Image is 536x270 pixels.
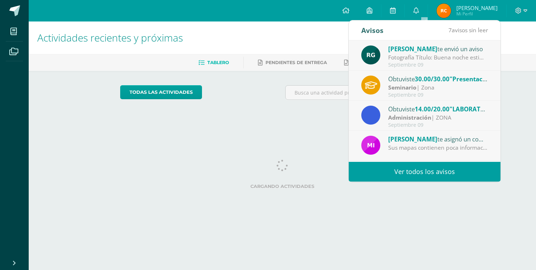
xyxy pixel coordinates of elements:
[388,135,437,143] span: [PERSON_NAME]
[388,83,488,92] div: | Zona
[448,26,488,34] span: avisos sin leer
[388,114,431,121] strong: Administración
[37,31,183,44] span: Actividades recientes y próximas
[388,114,488,122] div: | ZONA
[450,75,510,83] span: "Presentación final"
[415,105,450,113] span: 14.00/20.00
[344,57,384,68] a: Entregadas
[415,75,450,83] span: 30.00/30.00
[207,60,229,65] span: Tablero
[388,122,488,128] div: Septiembre 09
[388,92,488,98] div: Septiembre 09
[258,57,327,68] a: Pendientes de entrega
[361,45,380,64] img: 24ef3269677dd7dd963c57b86ff4a022.png
[388,144,488,152] div: Sus mapas contienen poca información. El ultimo sqa esta incompleto
[361,136,380,155] img: e71b507b6b1ebf6fbe7886fc31de659d.png
[265,60,327,65] span: Pendientes de entrega
[198,57,229,68] a: Tablero
[456,4,498,11] span: [PERSON_NAME]
[388,44,488,53] div: te envió un aviso
[456,11,498,17] span: Mi Perfil
[361,20,384,40] div: Avisos
[120,85,202,99] a: todas las Actividades
[448,26,452,34] span: 7
[388,53,488,62] div: Fotografía Título: Buena noche estimados estudiantes, espero que se encuentren bien. Les recuerdo...
[388,45,437,53] span: [PERSON_NAME]
[388,74,488,83] div: Obtuviste en
[286,86,445,100] input: Busca una actividad próxima aquí...
[388,83,417,91] strong: Seminario
[349,162,500,182] a: Ver todos los avisos
[437,4,451,18] img: 55195ca70ba9e5f0b60e465901e46512.png
[120,184,445,189] label: Cargando actividades
[388,62,488,68] div: Septiembre 09
[388,104,488,114] div: Obtuviste en
[388,134,488,144] div: te asignó un comentario en 'T1 Mitosis' para 'Biología'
